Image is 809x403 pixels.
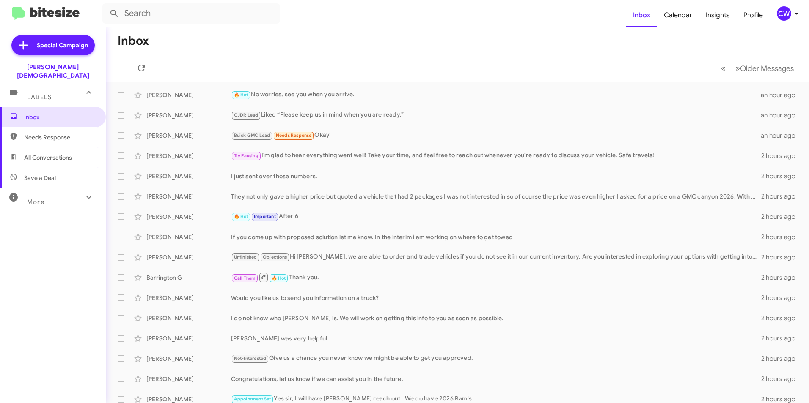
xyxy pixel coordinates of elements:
[777,6,791,21] div: CW
[761,212,802,221] div: 2 hours ago
[234,133,270,138] span: Buick GMC Lead
[24,133,96,142] span: Needs Response
[146,354,231,363] div: [PERSON_NAME]
[102,3,280,24] input: Search
[231,294,761,302] div: Would you like us to send you information on a truck?
[118,34,149,48] h1: Inbox
[24,174,56,182] span: Save a Deal
[231,252,761,262] div: Hi [PERSON_NAME], we are able to order and trade vehicles if you do not see it in our current inv...
[740,64,794,73] span: Older Messages
[761,131,802,140] div: an hour ago
[761,314,802,322] div: 2 hours ago
[146,111,231,120] div: [PERSON_NAME]
[231,375,761,383] div: Congratulations, let us know if we can assist you in the future.
[234,254,257,260] span: Unfinished
[11,35,95,55] a: Special Campaign
[231,151,761,161] div: I'm glad to hear everything went well! Take your time, and feel free to reach out whenever you're...
[146,212,231,221] div: [PERSON_NAME]
[234,153,259,158] span: Try Pausing
[234,356,267,361] span: Not-Interested
[231,90,761,100] div: No worries, see you when you arrive.
[276,133,312,138] span: Needs Response
[234,92,248,98] span: 🔥 Hot
[254,214,276,219] span: Important
[231,334,761,343] div: [PERSON_NAME] was very helpful
[761,172,802,180] div: 2 hours ago
[234,112,259,118] span: CJDR Lead
[699,3,737,27] a: Insights
[761,375,802,383] div: 2 hours ago
[27,93,52,101] span: Labels
[234,214,248,219] span: 🔥 Hot
[263,254,287,260] span: Objections
[721,63,726,74] span: «
[231,110,761,120] div: Liked “Please keep us in mind when you are ready.”
[146,172,231,180] div: [PERSON_NAME]
[231,354,761,363] div: Give us a chance you never know we might be able to get you approved.
[716,60,731,77] button: Previous
[146,273,231,282] div: Barrington G
[146,375,231,383] div: [PERSON_NAME]
[657,3,699,27] a: Calendar
[761,334,802,343] div: 2 hours ago
[770,6,800,21] button: CW
[146,233,231,241] div: [PERSON_NAME]
[737,3,770,27] a: Profile
[146,314,231,322] div: [PERSON_NAME]
[231,172,761,180] div: I just sent over those numbers.
[730,60,799,77] button: Next
[146,253,231,261] div: [PERSON_NAME]
[735,63,740,74] span: »
[24,153,72,162] span: All Conversations
[761,273,802,282] div: 2 hours ago
[234,275,256,281] span: Call Them
[626,3,657,27] a: Inbox
[761,253,802,261] div: 2 hours ago
[716,60,799,77] nav: Page navigation example
[146,91,231,99] div: [PERSON_NAME]
[146,334,231,343] div: [PERSON_NAME]
[231,233,761,241] div: If you come up with proposed solution let me know. In the interim i am working on where to get towed
[761,233,802,241] div: 2 hours ago
[761,111,802,120] div: an hour ago
[231,314,761,322] div: I do not know who [PERSON_NAME] is. We will work on getting this info to you as soon as possible.
[234,396,271,402] span: Appointment Set
[231,212,761,221] div: After 6
[146,152,231,160] div: [PERSON_NAME]
[27,198,44,206] span: More
[761,91,802,99] div: an hour ago
[146,294,231,302] div: [PERSON_NAME]
[761,152,802,160] div: 2 hours ago
[146,131,231,140] div: [PERSON_NAME]
[24,113,96,121] span: Inbox
[761,192,802,201] div: 2 hours ago
[231,272,761,283] div: Thank you.
[272,275,286,281] span: 🔥 Hot
[37,41,88,49] span: Special Campaign
[761,294,802,302] div: 2 hours ago
[146,192,231,201] div: [PERSON_NAME]
[761,354,802,363] div: 2 hours ago
[231,192,761,201] div: They not only gave a higher price but quoted a vehicle that had 2 packages I was not interested i...
[231,131,761,140] div: Okay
